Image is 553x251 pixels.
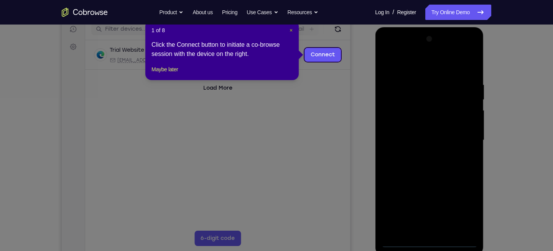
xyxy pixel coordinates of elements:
a: Try Online Demo [425,5,491,20]
div: Email [48,57,138,63]
button: Maybe later [151,65,178,74]
div: New devices found. [86,49,88,51]
span: +11 more [194,57,214,63]
a: About us [193,5,212,20]
div: Open device details [23,40,288,70]
a: Connect [243,48,279,62]
div: Trial Website [48,46,82,54]
div: Online [86,47,105,53]
span: 1 of 8 [151,26,165,34]
a: Pricing [222,5,237,20]
label: Email [229,25,242,33]
button: Resources [288,5,319,20]
span: × [290,27,293,33]
label: demo_id [152,25,176,33]
a: Connect [5,5,18,18]
span: / [392,8,394,17]
button: Use Cases [247,5,278,20]
a: Go to the home page [62,8,108,17]
button: 6-digit code [133,231,179,246]
a: Sessions [5,22,18,36]
span: Cobrowse demo [150,57,190,63]
button: Load More [137,82,175,94]
a: Log In [375,5,389,20]
a: Register [397,5,416,20]
span: web@example.com [56,57,138,63]
div: App [143,57,190,63]
input: Filter devices... [43,25,140,33]
button: Close Tour [290,26,293,34]
h1: Connect [30,5,71,17]
button: Product [160,5,184,20]
a: Settings [5,40,18,54]
div: Click the Connect button to initiate a co-browse session with the device on the right. [151,40,293,59]
button: Refresh [270,23,282,35]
